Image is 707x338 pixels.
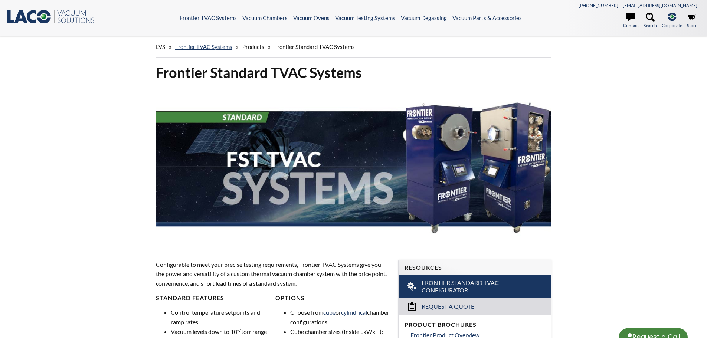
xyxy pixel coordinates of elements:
span: Request a Quote [422,303,474,311]
a: Search [644,13,657,29]
a: Vacuum Testing Systems [335,14,395,21]
h1: Frontier Standard TVAC Systems [156,63,551,82]
span: Frontier Standard TVAC Systems [274,43,355,50]
a: Store [687,13,697,29]
a: Frontier Standard TVAC Configurator [399,275,551,298]
a: Frontier TVAC Systems [175,43,232,50]
span: Corporate [662,22,682,29]
img: FST TVAC Systems header [156,88,551,246]
a: [PHONE_NUMBER] [579,3,618,8]
a: cube [323,309,336,316]
p: Configurable to meet your precise testing requirements, Frontier TVAC Systems give you the power ... [156,260,390,288]
div: » » » [156,36,551,58]
sup: -7 [237,327,241,333]
h4: Options [275,294,389,302]
li: Control temperature setpoints and ramp rates [171,308,270,326]
a: cylindrical [341,309,367,316]
span: Products [242,43,264,50]
a: Vacuum Ovens [293,14,330,21]
h4: Product Brochures [405,321,545,329]
a: Vacuum Parts & Accessories [452,14,522,21]
a: Frontier TVAC Systems [180,14,237,21]
h4: Resources [405,264,545,272]
span: LVS [156,43,165,50]
h4: Standard Features [156,294,270,302]
a: Contact [623,13,639,29]
a: Vacuum Chambers [242,14,288,21]
a: Vacuum Degassing [401,14,447,21]
li: Vacuum levels down to 10 torr range [171,327,270,337]
li: Choose from or chamber configurations [290,308,389,326]
span: Frontier Standard TVAC Configurator [422,279,529,295]
a: [EMAIL_ADDRESS][DOMAIN_NAME] [623,3,697,8]
a: Request a Quote [399,298,551,315]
